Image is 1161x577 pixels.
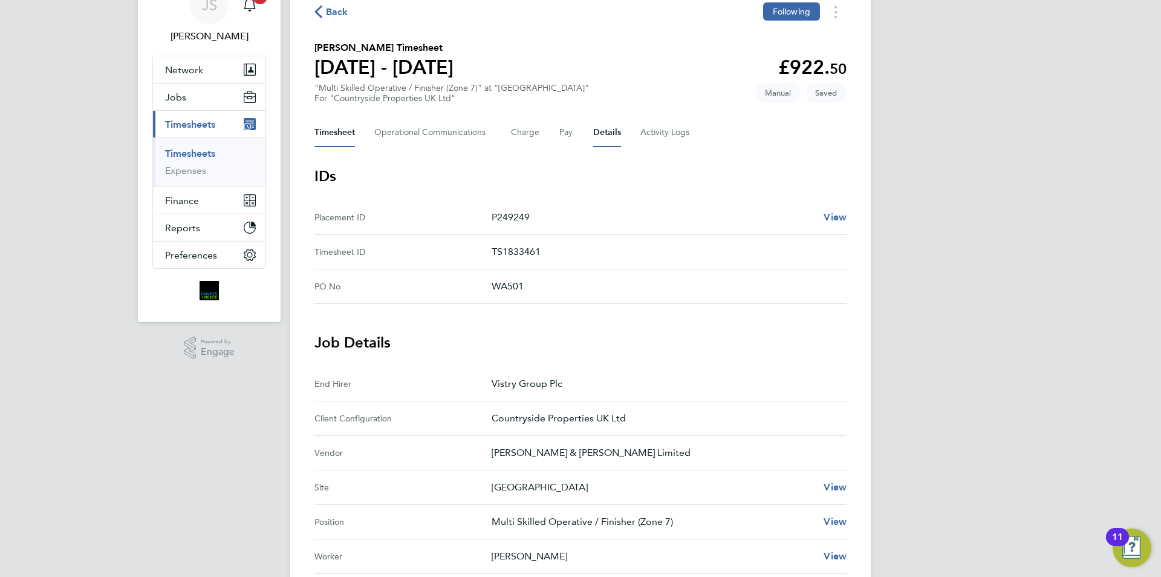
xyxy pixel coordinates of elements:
[314,279,492,294] div: PO No
[824,480,847,495] a: View
[314,333,847,352] h3: Job Details
[201,347,235,357] span: Engage
[1112,537,1123,553] div: 11
[773,6,810,17] span: Following
[805,83,847,103] span: This timesheet is Saved.
[492,210,814,225] p: P249249
[374,118,492,147] button: Operational Communications
[824,211,847,223] span: View
[824,515,847,529] a: View
[165,195,199,206] span: Finance
[153,187,265,214] button: Finance
[153,111,265,137] button: Timesheets
[825,2,847,21] button: Timesheets Menu
[314,245,492,259] div: Timesheet ID
[314,83,589,104] div: "Multi Skilled Operative / Finisher (Zone 7)" at "[GEOGRAPHIC_DATA]"
[314,167,847,186] h3: IDs
[165,119,215,130] span: Timesheets
[755,83,801,103] span: This timesheet was manually created.
[314,41,454,55] h2: [PERSON_NAME] Timesheet
[511,118,540,147] button: Charge
[593,118,621,147] button: Details
[824,516,847,527] span: View
[153,84,265,110] button: Jobs
[1113,529,1151,567] button: Open Resource Center, 11 new notifications
[153,242,265,268] button: Preferences
[492,480,814,495] p: [GEOGRAPHIC_DATA]
[152,281,266,300] a: Go to home page
[314,118,355,147] button: Timesheet
[314,210,492,225] div: Placement ID
[824,210,847,225] a: View
[153,214,265,241] button: Reports
[314,4,348,19] button: Back
[314,55,454,79] h1: [DATE] - [DATE]
[165,165,206,176] a: Expenses
[201,337,235,347] span: Powered by
[492,549,814,564] p: [PERSON_NAME]
[165,148,215,159] a: Timesheets
[314,93,589,104] div: For "Countryside Properties UK Ltd"
[314,446,492,460] div: Vendor
[314,377,492,391] div: End Hirer
[492,446,837,460] p: [PERSON_NAME] & [PERSON_NAME] Limited
[824,549,847,564] a: View
[492,411,837,426] p: Countryside Properties UK Ltd
[559,118,574,147] button: Pay
[326,5,348,19] span: Back
[314,411,492,426] div: Client Configuration
[640,118,691,147] button: Activity Logs
[492,245,837,259] p: TS1833461
[200,281,219,300] img: bromak-logo-retina.png
[165,222,200,234] span: Reports
[824,481,847,493] span: View
[763,2,820,21] button: Following
[830,60,847,77] span: 50
[778,56,847,79] app-decimal: £922.
[492,377,837,391] p: Vistry Group Plc
[153,137,265,186] div: Timesheets
[184,337,235,360] a: Powered byEngage
[165,91,186,103] span: Jobs
[153,56,265,83] button: Network
[165,249,217,261] span: Preferences
[492,515,814,529] p: Multi Skilled Operative / Finisher (Zone 7)
[492,279,837,294] p: WA501
[314,549,492,564] div: Worker
[165,64,203,76] span: Network
[824,550,847,562] span: View
[152,29,266,44] span: Julia Scholes
[314,515,492,529] div: Position
[314,480,492,495] div: Site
